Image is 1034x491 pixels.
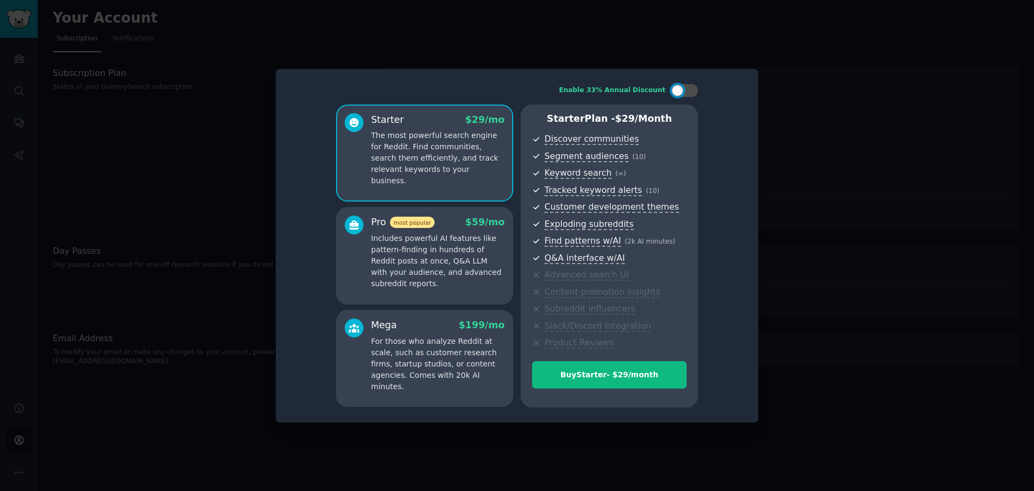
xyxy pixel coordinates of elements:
span: Discover communities [544,134,639,145]
span: Customer development themes [544,202,679,213]
span: Keyword search [544,168,612,179]
span: Content promotion insights [544,287,660,298]
span: Slack/Discord integration [544,321,651,332]
p: For those who analyze Reddit at scale, such as customer research firms, startup studios, or conte... [371,336,505,392]
span: Segment audiences [544,151,628,162]
div: Pro [371,216,435,229]
p: The most powerful search engine for Reddit. Find communities, search them efficiently, and track ... [371,130,505,186]
div: Mega [371,319,397,332]
span: Tracked keyword alerts [544,185,642,196]
span: ( 10 ) [646,187,659,195]
p: Starter Plan - [532,112,687,126]
span: $ 59 /mo [465,217,505,227]
span: most popular [390,217,435,228]
span: Q&A interface w/AI [544,253,625,264]
span: Subreddit influencers [544,303,635,315]
p: Includes powerful AI features like pattern-finding in hundreds of Reddit posts at once, Q&A LLM w... [371,233,505,289]
span: Find patterns w/AI [544,236,621,247]
span: ( 2k AI minutes ) [625,238,675,245]
span: $ 199 /mo [459,320,505,330]
span: Product Reviews [544,337,614,349]
div: Enable 33% Annual Discount [559,86,666,95]
span: ( ∞ ) [616,170,626,177]
span: $ 29 /month [615,113,672,124]
div: Buy Starter - $ 29 /month [533,369,686,381]
span: ( 10 ) [632,153,646,161]
span: $ 29 /mo [465,114,505,125]
span: Advanced search UI [544,269,628,281]
button: BuyStarter- $29/month [532,361,687,389]
div: Starter [371,113,404,127]
span: Exploding subreddits [544,219,633,230]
